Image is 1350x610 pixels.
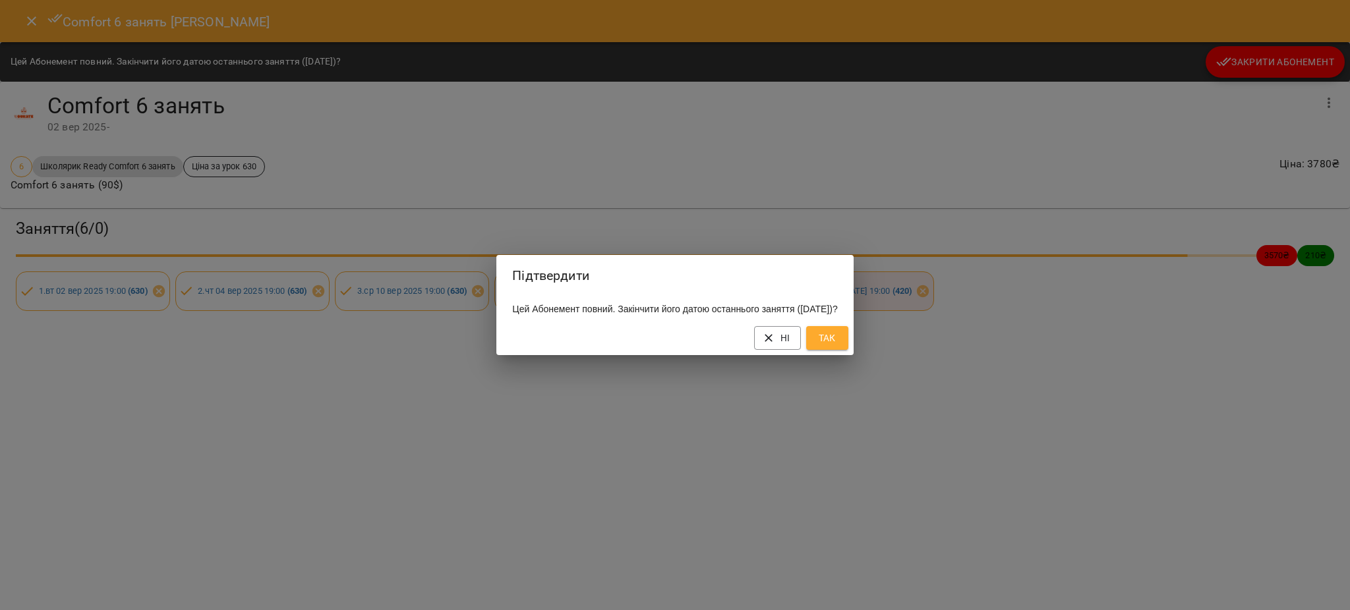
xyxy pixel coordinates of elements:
button: Так [806,326,848,350]
span: Так [817,330,838,346]
div: Цей Абонемент повний. Закінчити його датою останнього заняття ([DATE])? [496,297,853,321]
button: Ні [754,326,801,350]
span: Ні [765,330,790,346]
h2: Підтвердити [512,265,837,286]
